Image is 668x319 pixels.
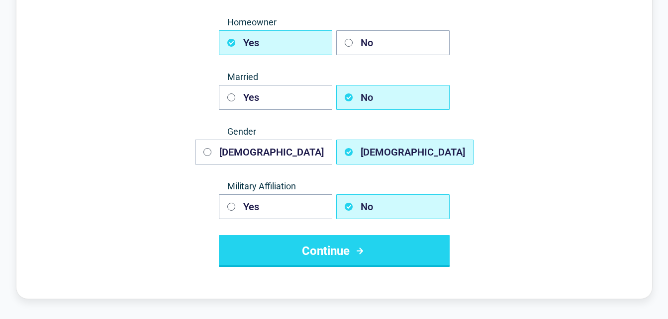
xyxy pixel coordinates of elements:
[219,16,450,28] span: Homeowner
[336,140,474,164] button: [DEMOGRAPHIC_DATA]
[219,85,332,110] button: Yes
[336,30,450,55] button: No
[219,235,450,267] button: Continue
[336,194,450,219] button: No
[219,180,450,192] span: Military Affiliation
[219,71,450,83] span: Married
[195,140,332,164] button: [DEMOGRAPHIC_DATA]
[219,194,332,219] button: Yes
[219,30,332,55] button: Yes
[336,85,450,110] button: No
[219,126,450,138] span: Gender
